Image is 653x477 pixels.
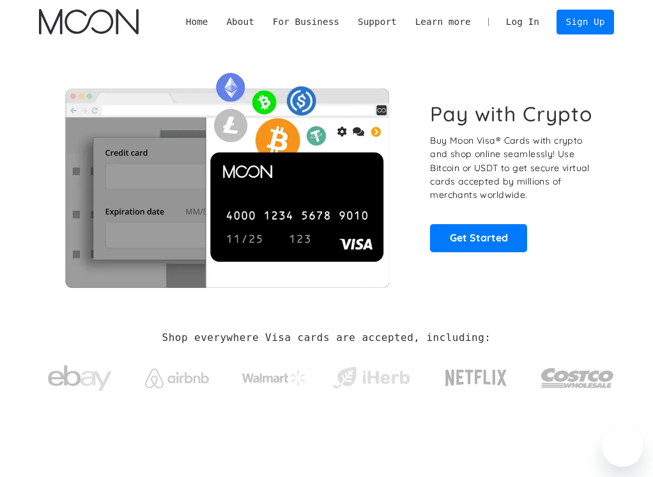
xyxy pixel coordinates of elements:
[602,426,643,467] iframe: Button to launch messaging window
[136,356,218,395] a: Airbnb
[39,9,139,34] a: home
[430,102,592,126] h1: Pay with Crypto
[39,65,415,288] img: Moon Cards let you spend your crypto anywhere Visa is accepted.
[430,134,601,201] p: Buy Moon Visa® Cards with crypto and shop online seamlessly! Use Bitcoin or USDT to get secure vi...
[430,224,527,252] a: Get Started
[217,15,263,29] div: About
[541,358,614,399] img: Costco
[48,358,112,398] img: ebay
[496,10,548,34] a: Log In
[349,15,406,29] div: Support
[242,370,306,386] img: Walmart
[263,15,348,29] div: For Business
[226,15,254,29] div: About
[444,362,508,394] img: Netflix
[39,345,121,405] a: ebay
[273,15,339,29] div: For Business
[358,15,397,29] div: Support
[233,358,315,392] a: Walmart
[176,15,217,29] a: Home
[162,331,491,344] h2: Shop everywhere Visa cards are accepted, including:
[330,364,412,393] img: iHerb
[406,15,480,29] div: Learn more
[330,351,412,399] a: iHerb
[427,349,525,400] a: Netflix
[557,10,614,34] a: Sign Up
[541,345,614,405] a: Costco
[145,368,209,388] img: Airbnb
[415,15,471,29] div: Learn more
[39,9,139,34] img: Moon Logo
